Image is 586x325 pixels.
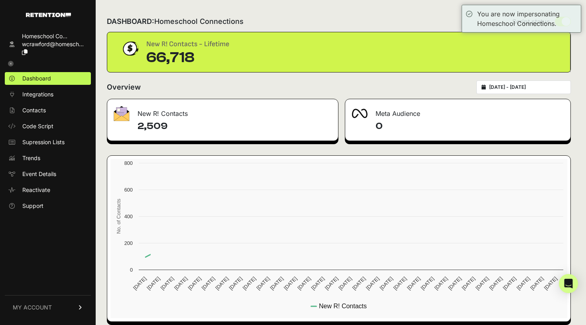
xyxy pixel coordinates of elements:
[116,199,122,234] text: No. of Contacts
[124,187,133,193] text: 600
[146,39,229,50] div: New R! Contacts - Lifetime
[22,122,53,130] span: Code Script
[310,276,326,291] text: [DATE]
[255,276,271,291] text: [DATE]
[22,41,84,47] span: wcrawford@homesch...
[345,99,570,123] div: Meta Audience
[22,32,88,40] div: Homeschool Co...
[5,104,91,117] a: Contacts
[107,16,244,27] h2: DASHBOARD:
[352,109,368,118] img: fa-meta-2f981b61bb99beabf952f7030308934f19ce035c18b003e963880cc3fabeebb7.png
[515,276,531,291] text: [DATE]
[22,154,40,162] span: Trends
[488,276,503,291] text: [DATE]
[22,106,46,114] span: Contacts
[22,74,51,82] span: Dashboard
[13,303,52,311] span: MY ACCOUNT
[187,276,202,291] text: [DATE]
[529,276,545,291] text: [DATE]
[378,276,394,291] text: [DATE]
[351,276,367,291] text: [DATE]
[130,267,133,273] text: 0
[447,276,462,291] text: [DATE]
[26,13,71,17] img: Retention.com
[376,120,564,133] h4: 0
[477,9,577,28] div: You are now impersonating Homeschool Connections.
[5,136,91,149] a: Supression Lists
[461,276,476,291] text: [DATE]
[154,17,244,25] span: Homeschool Connections
[5,200,91,212] a: Support
[5,295,91,319] a: MY ACCOUNT
[146,50,229,66] div: 66,718
[107,82,141,93] h2: Overview
[365,276,380,291] text: [DATE]
[146,276,161,291] text: [DATE]
[124,213,133,219] text: 400
[392,276,408,291] text: [DATE]
[5,72,91,85] a: Dashboard
[5,30,91,59] a: Homeschool Co... wcrawford@homesch...
[107,99,338,123] div: New R! Contacts
[559,274,578,293] div: Open Intercom Messenger
[406,276,421,291] text: [DATE]
[283,276,298,291] text: [DATE]
[502,276,517,291] text: [DATE]
[132,276,147,291] text: [DATE]
[22,186,50,194] span: Reactivate
[201,276,216,291] text: [DATE]
[173,276,189,291] text: [DATE]
[5,88,91,101] a: Integrations
[433,276,449,291] text: [DATE]
[543,276,558,291] text: [DATE]
[5,184,91,196] a: Reactivate
[22,90,53,98] span: Integrations
[5,120,91,133] a: Code Script
[474,276,490,291] text: [DATE]
[228,276,244,291] text: [DATE]
[22,138,65,146] span: Supression Lists
[269,276,285,291] text: [DATE]
[138,120,332,133] h4: 2,509
[159,276,175,291] text: [DATE]
[214,276,230,291] text: [DATE]
[22,202,43,210] span: Support
[242,276,257,291] text: [DATE]
[5,168,91,180] a: Event Details
[419,276,435,291] text: [DATE]
[337,276,353,291] text: [DATE]
[319,303,367,309] text: New R! Contacts
[124,240,133,246] text: 200
[296,276,312,291] text: [DATE]
[22,170,56,178] span: Event Details
[120,39,140,59] img: dollar-coin-05c43ed7efb7bc0c12610022525b4bbbb207c7efeef5aecc26f025e68dcafac9.png
[5,152,91,164] a: Trends
[114,106,130,121] img: fa-envelope-19ae18322b30453b285274b1b8af3d052b27d846a4fbe8435d1a52b978f639a2.png
[124,160,133,166] text: 800
[324,276,339,291] text: [DATE]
